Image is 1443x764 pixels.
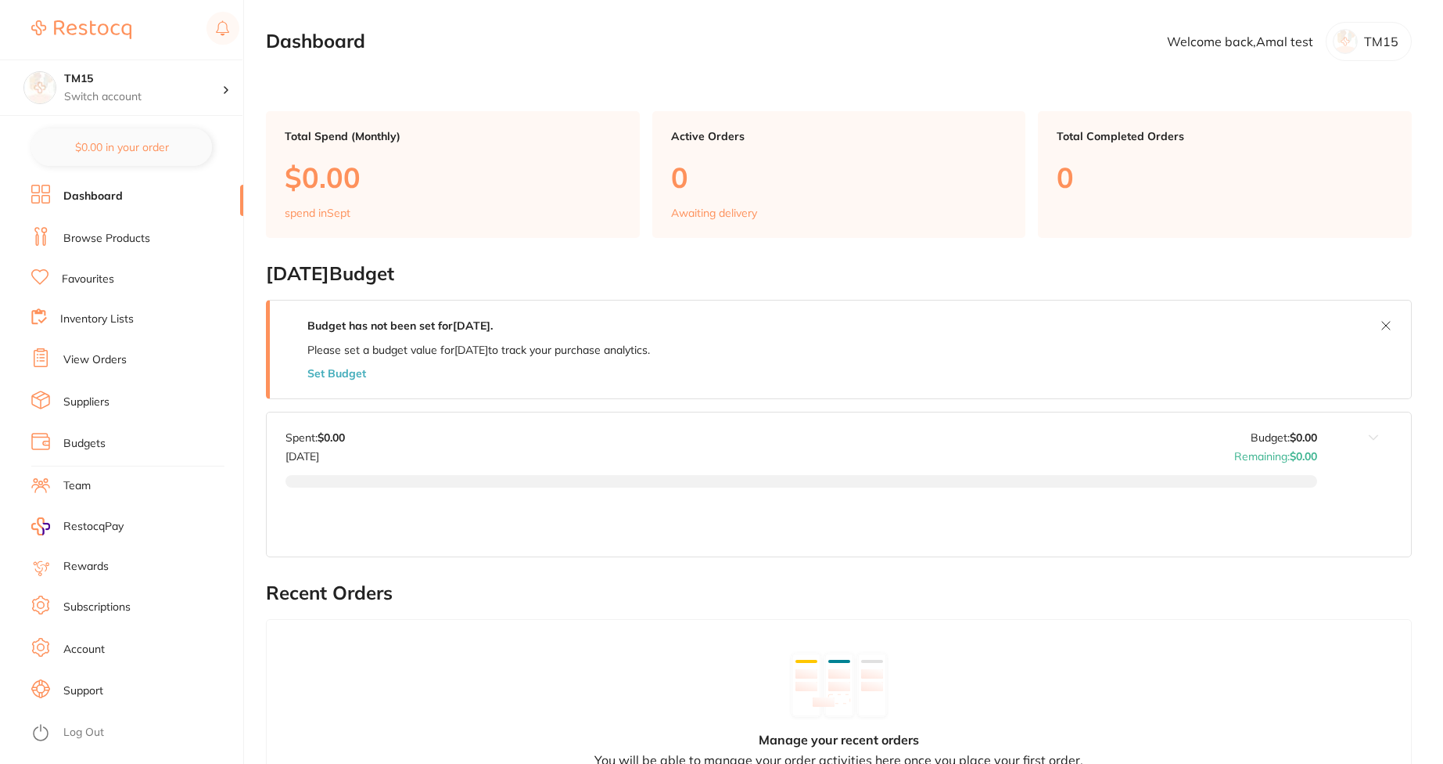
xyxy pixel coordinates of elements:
p: [DATE] [285,444,345,463]
p: Spent: [285,431,345,444]
a: Browse Products [63,231,150,247]
p: 0 [671,161,1007,193]
p: Welcome back, Amal test [1167,34,1313,49]
a: Team [63,478,91,494]
strong: $0.00 [1290,431,1317,445]
span: RestocqPay [63,519,124,535]
a: Suppliers [63,395,109,410]
a: Restocq Logo [31,12,131,48]
a: Inventory Lists [60,312,134,327]
p: 0 [1057,161,1393,193]
h2: Recent Orders [266,582,1412,604]
a: Active Orders0Awaiting delivery [652,111,1026,238]
a: View Orders [63,352,127,368]
p: Please set a budget value for [DATE] to track your purchase analytics. [307,344,650,356]
p: Budget: [1251,431,1317,444]
strong: $0.00 [1290,449,1317,463]
a: RestocqPay [31,517,124,535]
h2: Dashboard [266,31,365,52]
a: Log Out [63,725,104,741]
p: TM15 [1364,34,1398,49]
h2: [DATE] Budget [266,263,1412,285]
h4: TM15 [64,71,222,87]
a: Rewards [63,559,109,575]
a: Subscriptions [63,600,131,615]
p: spend in Sept [285,207,350,219]
p: $0.00 [285,161,621,193]
h4: Manage your recent orders [759,733,919,747]
p: Switch account [64,89,222,105]
p: Active Orders [671,130,1007,142]
button: Log Out [31,721,239,746]
img: Restocq Logo [31,20,131,39]
p: Total Spend (Monthly) [285,130,621,142]
a: Total Completed Orders0 [1038,111,1412,238]
a: Account [63,642,105,658]
a: Dashboard [63,189,123,204]
img: RestocqPay [31,517,50,535]
strong: $0.00 [318,431,345,445]
img: TM15 [24,72,56,103]
button: $0.00 in your order [31,128,212,166]
p: Remaining: [1234,444,1317,463]
a: Favourites [62,272,114,287]
a: Support [63,683,103,699]
button: Set Budget [307,367,366,380]
a: Total Spend (Monthly)$0.00spend inSept [266,111,640,238]
p: Awaiting delivery [671,207,757,219]
p: Total Completed Orders [1057,130,1393,142]
a: Budgets [63,436,106,452]
strong: Budget has not been set for [DATE] . [307,319,493,333]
